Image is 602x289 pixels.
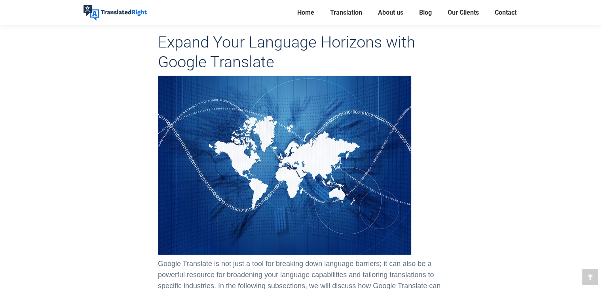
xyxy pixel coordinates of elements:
a: Blog [417,7,434,18]
span: Blog [419,9,432,17]
span: Home [297,9,314,17]
span: About us [378,9,403,17]
img: abstract, geometric, world [158,76,411,255]
span: Our Clients [448,9,479,17]
a: Contact [492,7,519,18]
span: Translation [330,9,362,17]
img: Translated Right [84,5,147,21]
a: Home [295,7,317,18]
a: Translation [328,7,365,18]
a: Our Clients [445,7,481,18]
span: Contact [495,9,517,17]
a: About us [376,7,406,18]
h2: Expand Your Language Horizons with Google Translate [158,32,444,72]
